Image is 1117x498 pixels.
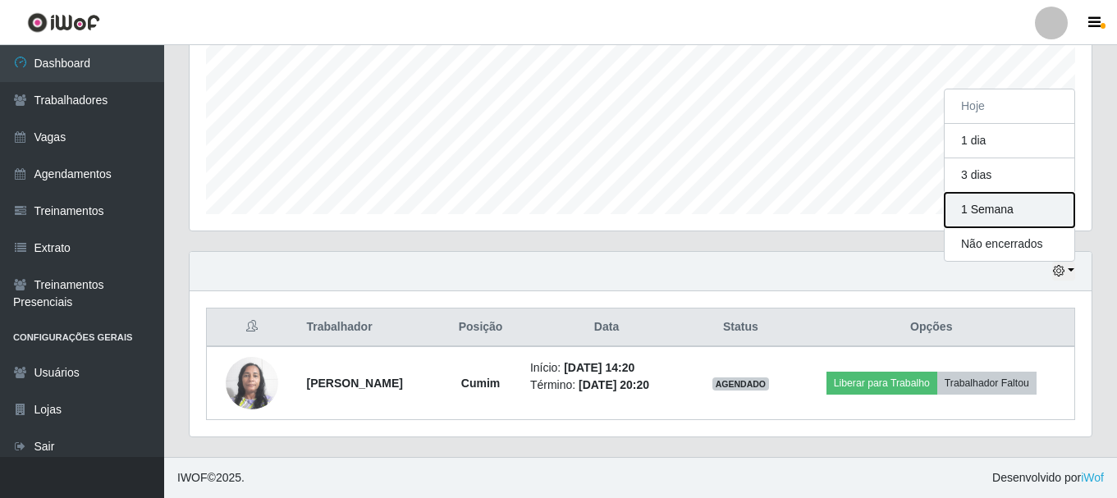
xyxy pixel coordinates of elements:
[992,469,1104,487] span: Desenvolvido por
[937,372,1037,395] button: Trabalhador Faltou
[579,378,649,391] time: [DATE] 20:20
[945,124,1074,158] button: 1 dia
[693,308,788,347] th: Status
[520,308,693,347] th: Data
[945,193,1074,227] button: 1 Semana
[177,471,208,484] span: IWOF
[789,308,1075,347] th: Opções
[530,377,683,394] li: Término:
[226,348,278,418] img: 1731799936627.jpeg
[441,308,520,347] th: Posição
[945,158,1074,193] button: 3 dias
[564,361,634,374] time: [DATE] 14:20
[945,89,1074,124] button: Hoje
[461,377,500,390] strong: Cumim
[530,359,683,377] li: Início:
[177,469,245,487] span: © 2025 .
[27,12,100,33] img: CoreUI Logo
[826,372,937,395] button: Liberar para Trabalho
[1081,471,1104,484] a: iWof
[306,377,402,390] strong: [PERSON_NAME]
[712,377,770,391] span: AGENDADO
[296,308,441,347] th: Trabalhador
[945,227,1074,261] button: Não encerrados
